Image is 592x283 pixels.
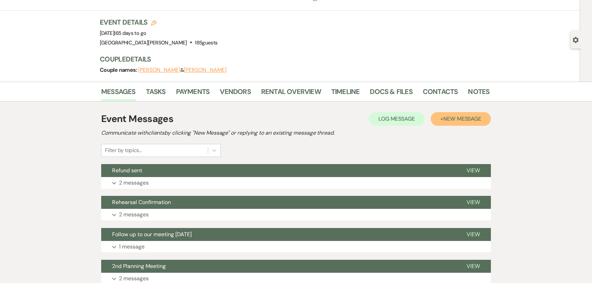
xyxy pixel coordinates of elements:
[261,86,321,101] a: Rental Overview
[119,242,145,251] p: 1 message
[146,86,166,101] a: Tasks
[100,39,187,46] span: [GEOGRAPHIC_DATA][PERSON_NAME]
[184,67,226,73] button: [PERSON_NAME]
[467,262,480,270] span: View
[101,209,491,220] button: 2 messages
[101,164,456,177] button: Refund sent
[138,67,226,73] span: &
[119,210,149,219] p: 2 messages
[100,30,146,37] span: [DATE]
[456,228,491,241] button: View
[119,274,149,283] p: 2 messages
[116,30,146,37] span: 65 days to go
[112,199,171,206] span: Rehearsal Confirmation
[443,115,481,122] span: New Message
[119,178,149,187] p: 2 messages
[112,231,192,238] span: Follow up to our meeting [DATE]
[220,86,251,101] a: Vendors
[138,67,180,73] button: [PERSON_NAME]
[467,231,480,238] span: View
[101,129,491,137] h2: Communicate with clients by clicking "New Message" or replying to an existing message thread.
[112,262,166,270] span: 2nd Planning Meeting
[100,54,483,64] h3: Couple Details
[331,86,360,101] a: Timeline
[456,164,491,177] button: View
[101,241,491,253] button: 1 message
[378,115,415,122] span: Log Message
[431,112,491,126] button: +New Message
[100,66,138,73] span: Couple names:
[369,112,425,126] button: Log Message
[423,86,458,101] a: Contacts
[100,17,217,27] h3: Event Details
[467,199,480,206] span: View
[105,146,142,154] div: Filter by topics...
[101,112,173,126] h1: Event Messages
[114,30,146,37] span: |
[467,167,480,174] span: View
[101,86,136,101] a: Messages
[101,177,491,189] button: 2 messages
[456,196,491,209] button: View
[101,260,456,273] button: 2nd Planning Meeting
[101,196,456,209] button: Rehearsal Confirmation
[573,36,579,43] button: Open lead details
[176,86,210,101] a: Payments
[456,260,491,273] button: View
[370,86,412,101] a: Docs & Files
[101,228,456,241] button: Follow up to our meeting [DATE]
[112,167,142,174] span: Refund sent
[195,39,217,46] span: 185 guests
[468,86,489,101] a: Notes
